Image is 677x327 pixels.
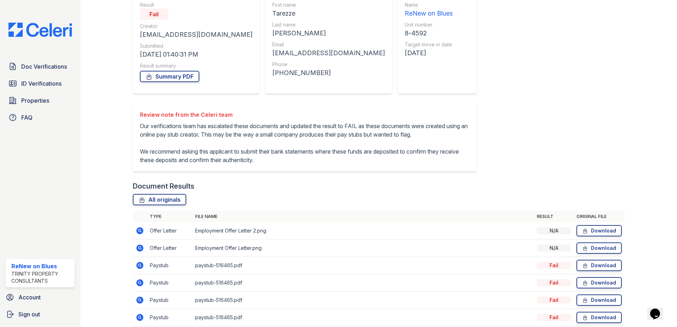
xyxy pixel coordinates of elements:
div: [DATE] [405,48,453,58]
td: paystub-516465.pdf [192,257,534,274]
div: [EMAIL_ADDRESS][DOMAIN_NAME] [140,30,252,40]
div: ReNew on Blues [11,262,72,270]
td: Paystub [147,309,192,326]
th: Type [147,211,192,222]
div: Document Results [133,181,194,191]
td: Employment Offer Letter 2.png [192,222,534,240]
span: ID Verifications [21,79,62,88]
a: Download [576,294,622,306]
td: Offer Letter [147,240,192,257]
td: Paystub [147,257,192,274]
div: Name [405,1,453,8]
a: Account [3,290,78,304]
div: 8-4592 [405,28,453,38]
div: First name [272,1,385,8]
div: Review note from the Celeri team [140,110,470,119]
a: Name ReNew on Blues [405,1,453,18]
a: Download [576,225,622,236]
td: paystub-516465.pdf [192,309,534,326]
span: Sign out [18,310,40,319]
div: Fail [140,8,168,20]
div: Email [272,41,385,48]
td: paystub-516465.pdf [192,274,534,292]
a: Download [576,260,622,271]
div: [DATE] 01:40:31 PM [140,50,252,59]
div: Target move in date [405,41,453,48]
th: Result [534,211,574,222]
a: FAQ [6,110,75,125]
div: Tarezze [272,8,385,18]
div: [EMAIL_ADDRESS][DOMAIN_NAME] [272,48,385,58]
img: CE_Logo_Blue-a8612792a0a2168367f1c8372b55b34899dd931a85d93a1a3d3e32e68fde9ad4.png [3,23,78,37]
div: Fail [537,297,571,304]
div: Fail [537,279,571,286]
div: Trinity Property Consultants [11,270,72,285]
a: Summary PDF [140,71,199,82]
span: Doc Verifications [21,62,67,71]
span: Account [18,293,41,302]
div: Result [140,1,252,8]
a: Download [576,312,622,323]
div: N/A [537,245,571,252]
a: Download [576,277,622,288]
div: Fail [537,314,571,321]
td: Paystub [147,274,192,292]
div: Creator [140,23,252,30]
td: Paystub [147,292,192,309]
div: ReNew on Blues [405,8,453,18]
div: [PHONE_NUMBER] [272,68,385,78]
th: Original file [574,211,625,222]
a: Doc Verifications [6,59,75,74]
div: Submitted [140,42,252,50]
td: paystub-516465.pdf [192,292,534,309]
div: [PERSON_NAME] [272,28,385,38]
p: Our verifications team has escalated these documents and updated the result to FAIL as these docu... [140,122,470,164]
a: Sign out [3,307,78,321]
div: Fail [537,262,571,269]
td: Employment Offer Letter.png [192,240,534,257]
div: N/A [537,227,571,234]
span: FAQ [21,113,33,122]
div: Phone [272,61,385,68]
iframe: chat widget [647,299,670,320]
a: Download [576,242,622,254]
a: All originals [133,194,186,205]
div: Last name [272,21,385,28]
div: Unit number [405,21,453,28]
div: Result summary [140,62,252,69]
th: File name [192,211,534,222]
a: Properties [6,93,75,108]
span: Properties [21,96,49,105]
td: Offer Letter [147,222,192,240]
a: ID Verifications [6,76,75,91]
